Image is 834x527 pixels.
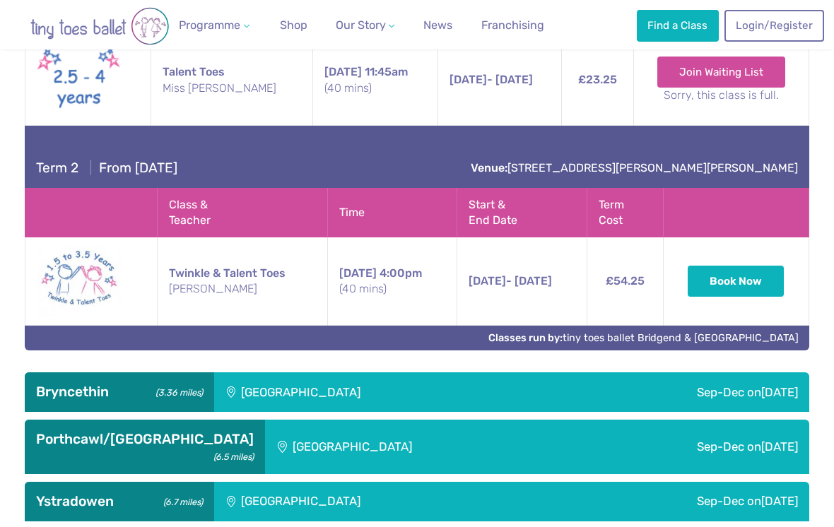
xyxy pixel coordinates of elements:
th: Start & End Date [457,188,587,237]
span: [DATE] [324,65,362,78]
small: [PERSON_NAME] [169,281,316,297]
small: Sorry, this class is full. [645,88,797,103]
span: Franchising [481,18,544,32]
small: (40 mins) [324,81,425,96]
div: Sep-Dec on [570,420,809,474]
td: 11:45am [313,35,437,125]
a: News [418,11,458,40]
th: Time [328,188,457,237]
strong: Classes run by: [488,332,563,344]
a: Classes run by:tiny toes ballet Bridgend & [GEOGRAPHIC_DATA] [488,332,799,344]
small: (6.5 miles) [209,448,254,463]
span: Shop [280,18,307,32]
td: £54.25 [587,237,663,326]
span: | [82,160,98,176]
span: [DATE] [469,274,506,288]
td: Twinkle & Talent Toes [157,237,327,326]
span: - [DATE] [469,274,552,288]
span: [DATE] [339,266,377,280]
td: Talent Toes [151,35,313,125]
a: Find a Class [637,10,719,41]
span: Our Story [336,18,386,32]
span: - [DATE] [450,73,533,86]
a: Shop [274,11,312,40]
small: (40 mins) [339,281,445,297]
h3: Ystradowen [36,493,202,510]
a: Programme [173,11,255,40]
td: 4:00pm [328,237,457,326]
span: Term 2 [36,160,78,176]
small: Miss [PERSON_NAME] [163,81,302,96]
td: £23.25 [561,35,633,125]
a: Venue:[STREET_ADDRESS][PERSON_NAME][PERSON_NAME] [471,161,798,174]
span: [DATE] [761,439,798,454]
img: Talent toes New (May 2025) [37,45,122,117]
h3: Bryncethin [36,384,202,401]
a: Join Waiting List [657,57,785,88]
h4: From [DATE] [36,160,177,177]
a: Our Story [330,11,401,40]
a: Franchising [476,11,550,40]
div: [GEOGRAPHIC_DATA] [214,482,548,521]
small: (6.7 miles) [158,493,202,508]
strong: Venue: [471,161,507,174]
span: [DATE] [450,73,487,86]
span: Programme [179,18,240,32]
a: Login/Register [724,10,823,41]
small: (3.36 miles) [151,384,202,398]
div: Sep-Dec on [548,372,809,412]
div: [GEOGRAPHIC_DATA] [214,372,548,412]
button: Book Now [688,266,784,297]
th: Class & Teacher [157,188,327,237]
div: [GEOGRAPHIC_DATA] [265,420,570,474]
span: [DATE] [761,494,798,508]
div: Sep-Dec on [548,482,809,521]
th: Term Cost [587,188,663,237]
img: tiny toes ballet [15,7,184,45]
span: [DATE] [761,385,798,399]
span: News [423,18,452,32]
h3: Porthcawl/[GEOGRAPHIC_DATA] [36,431,254,448]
